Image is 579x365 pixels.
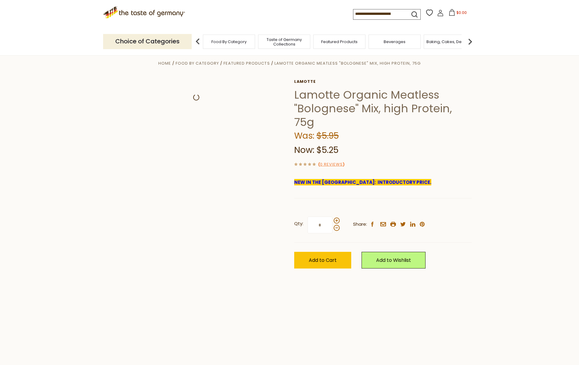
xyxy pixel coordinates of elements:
[353,221,367,228] span: Share:
[316,144,338,156] span: $5.25
[192,35,204,48] img: previous arrow
[294,179,431,185] span: NEW IN THE [GEOGRAPHIC_DATA]: INTRODUCTORY PRICE.
[445,9,471,18] button: $0.00
[316,130,339,142] span: $5.95
[384,39,406,44] a: Beverages
[362,252,426,269] a: Add to Wishlist
[294,144,314,156] label: Now:
[176,60,219,66] a: Food By Category
[211,39,247,44] a: Food By Category
[320,161,343,168] a: 0 Reviews
[464,35,476,48] img: next arrow
[294,191,472,198] p: This organic German sunflower seed extract is a nutritious, protein-rich base to to make meatless...
[294,220,303,228] strong: Qty:
[294,130,314,142] label: Was:
[321,39,358,44] a: Featured Products
[260,37,308,46] a: Taste of Germany Collections
[274,60,421,66] a: Lamotte Organic Meatless "Bolognese" Mix, high Protein, 75g
[224,60,270,66] a: Featured Products
[103,34,192,49] p: Choice of Categories
[308,217,332,233] input: Qty:
[318,161,345,167] span: ( )
[158,60,171,66] a: Home
[426,39,473,44] a: Baking, Cakes, Desserts
[294,252,351,269] button: Add to Cart
[294,79,472,84] a: Lamotte
[456,10,467,15] span: $0.00
[294,88,472,129] h1: Lamotte Organic Meatless "Bolognese" Mix, high Protein, 75g
[309,257,337,264] span: Add to Cart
